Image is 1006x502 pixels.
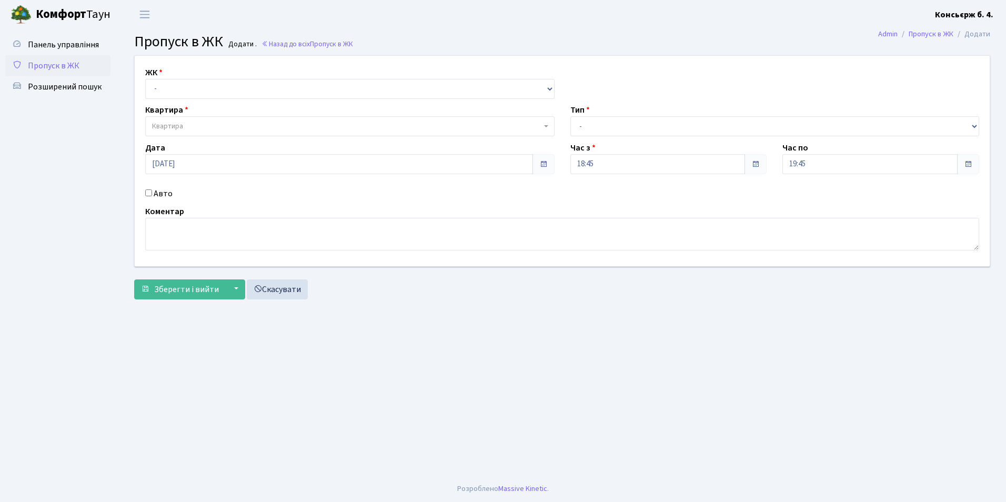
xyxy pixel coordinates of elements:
[145,142,165,154] label: Дата
[953,28,990,40] li: Додати
[935,9,993,21] b: Консьєрж б. 4.
[134,31,223,52] span: Пропуск в ЖК
[36,6,86,23] b: Комфорт
[570,104,590,116] label: Тип
[28,60,79,72] span: Пропуск в ЖК
[862,23,1006,45] nav: breadcrumb
[498,483,547,494] a: Massive Kinetic
[935,8,993,21] a: Консьєрж б. 4.
[152,121,183,132] span: Квартира
[132,6,158,23] button: Переключити навігацію
[782,142,808,154] label: Час по
[154,187,173,200] label: Авто
[145,66,163,79] label: ЖК
[11,4,32,25] img: logo.png
[457,483,549,495] div: Розроблено .
[909,28,953,39] a: Пропуск в ЖК
[247,279,308,299] a: Скасувати
[878,28,898,39] a: Admin
[5,76,110,97] a: Розширений пошук
[5,34,110,55] a: Панель управління
[145,205,184,218] label: Коментар
[154,284,219,295] span: Зберегти і вийти
[261,39,353,49] a: Назад до всіхПропуск в ЖК
[226,40,257,49] small: Додати .
[28,81,102,93] span: Розширений пошук
[36,6,110,24] span: Таун
[310,39,353,49] span: Пропуск в ЖК
[145,104,188,116] label: Квартира
[570,142,596,154] label: Час з
[134,279,226,299] button: Зберегти і вийти
[5,55,110,76] a: Пропуск в ЖК
[28,39,99,51] span: Панель управління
